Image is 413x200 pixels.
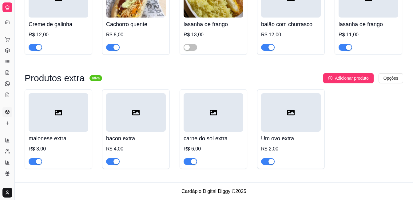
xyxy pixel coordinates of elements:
[184,20,243,29] h4: lasanha de frango
[184,31,243,38] div: R$ 13,00
[106,145,166,153] div: R$ 4,00
[328,76,332,80] span: plus-circle
[29,31,88,38] div: R$ 12,00
[261,20,321,29] h4: baião com churrasco
[184,145,243,153] div: R$ 6,00
[335,75,369,82] span: Adicionar produto
[379,73,403,83] button: Opções
[89,75,102,81] sup: ativa
[339,20,398,29] h4: lasanha de frango
[106,134,166,143] h4: bacon extra
[323,73,374,83] button: Adicionar produto
[106,31,166,38] div: R$ 8,00
[106,20,166,29] h4: Cachorro quente
[184,134,243,143] h4: carne do sol extra
[339,31,398,38] div: R$ 11,00
[29,20,88,29] h4: Creme de galinha
[261,31,321,38] div: R$ 12,00
[383,75,398,82] span: Opções
[261,134,321,143] h4: Um ovo extra
[29,134,88,143] h4: maionese extra
[25,74,85,82] h3: Produtos extra
[29,145,88,153] div: R$ 3,00
[261,145,321,153] div: R$ 2,00
[15,182,413,200] footer: Cardápio Digital Diggy © 2025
